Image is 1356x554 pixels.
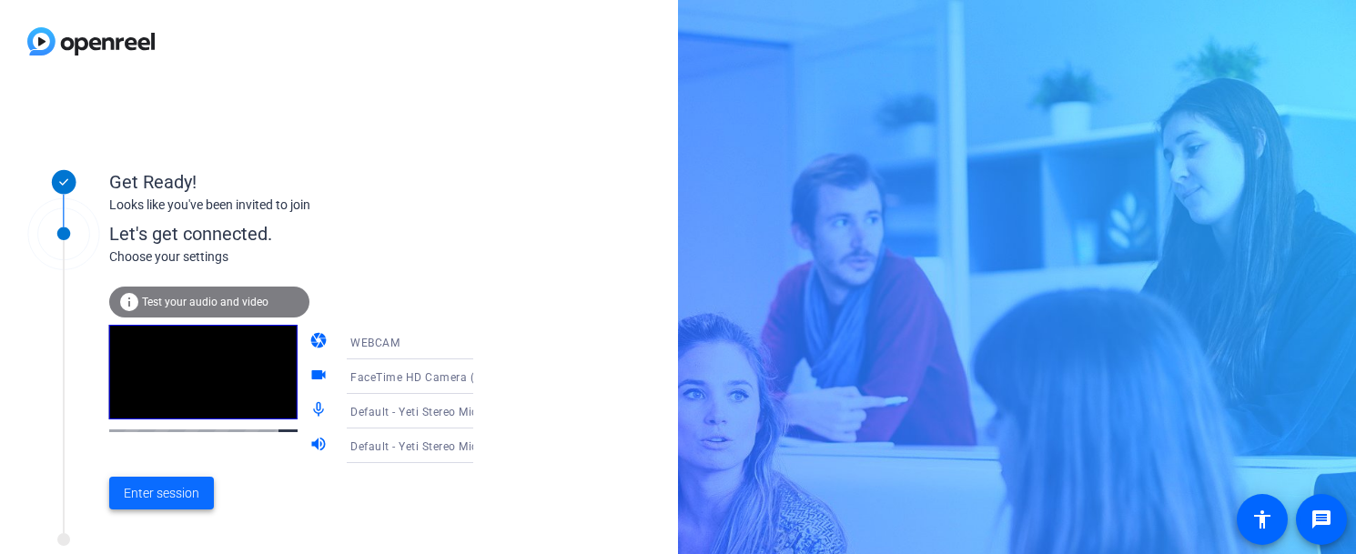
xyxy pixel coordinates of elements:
[350,438,589,453] span: Default - Yeti Stereo Microphone (b58e:9e84)
[109,220,511,247] div: Let's get connected.
[309,435,331,457] mat-icon: volume_up
[118,291,140,313] mat-icon: info
[350,337,400,349] span: WEBCAM
[109,477,214,509] button: Enter session
[124,484,199,503] span: Enter session
[1251,509,1273,530] mat-icon: accessibility
[309,366,331,388] mat-icon: videocam
[142,296,268,308] span: Test your audio and video
[1310,509,1332,530] mat-icon: message
[350,369,537,384] span: FaceTime HD Camera (3A71:F4B5)
[109,247,511,267] div: Choose your settings
[350,404,589,418] span: Default - Yeti Stereo Microphone (b58e:9e84)
[309,400,331,422] mat-icon: mic_none
[109,196,473,215] div: Looks like you've been invited to join
[309,331,331,353] mat-icon: camera
[109,168,473,196] div: Get Ready!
